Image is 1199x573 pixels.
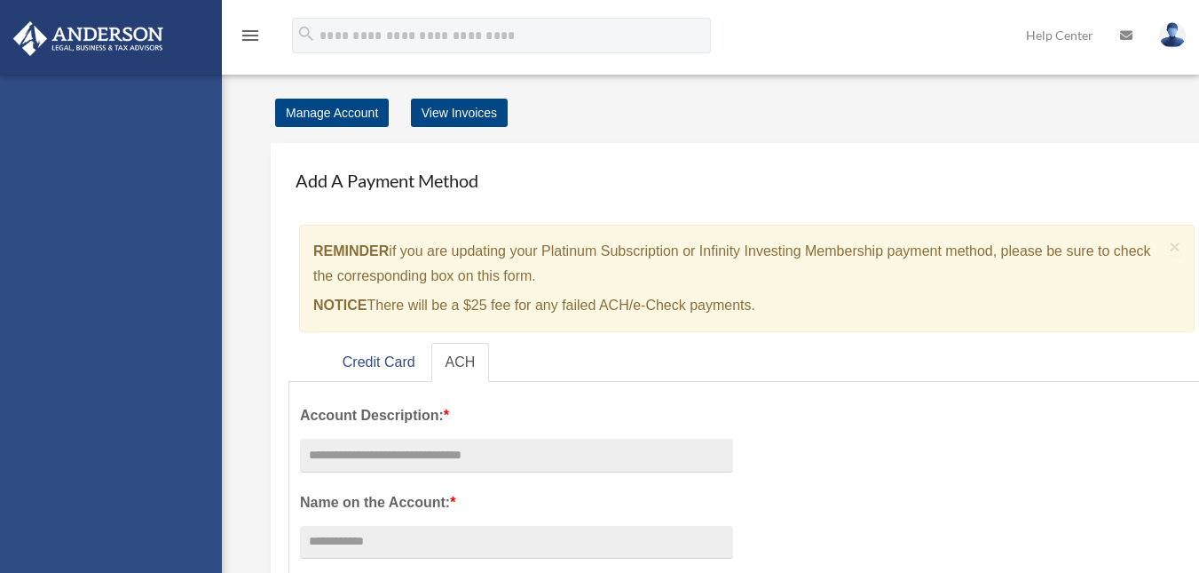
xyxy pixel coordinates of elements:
[431,343,490,383] a: ACH
[313,293,1163,318] p: There will be a $25 fee for any failed ACH/e-Check payments.
[313,298,367,313] strong: NOTICE
[240,31,261,46] a: menu
[411,99,508,127] a: View Invoices
[300,490,733,515] label: Name on the Account:
[8,21,169,56] img: Anderson Advisors Platinum Portal
[296,24,316,44] i: search
[1170,236,1181,257] span: ×
[299,225,1195,332] div: if you are updating your Platinum Subscription or Infinity Investing Membership payment method, p...
[313,243,389,259] strong: REMINDER
[300,403,733,428] label: Account Description:
[1159,22,1186,48] img: User Pic
[328,343,430,383] a: Credit Card
[1170,237,1181,256] button: Close
[240,25,261,46] i: menu
[275,99,389,127] a: Manage Account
